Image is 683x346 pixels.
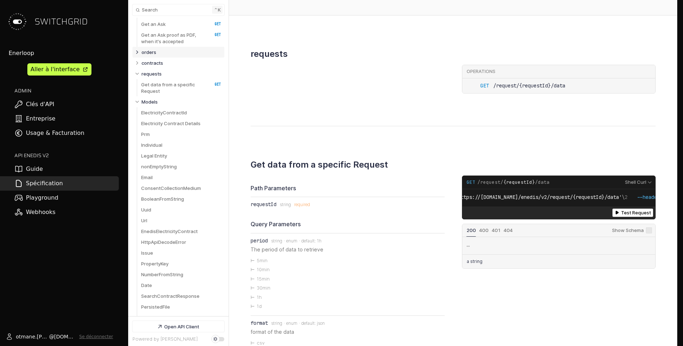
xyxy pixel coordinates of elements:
[35,16,88,27] span: SWITCHGRID
[286,321,297,326] span: enum
[214,7,218,13] span: ⌃
[294,202,310,207] div: required
[455,194,622,200] span: 'https://[DOMAIN_NAME]/enedis/v2/request/{requestId}/data'
[141,291,221,301] a: SearchContractResponse
[251,220,445,228] div: Query Parameters
[141,70,162,77] p: requests
[212,6,223,14] kbd: k
[251,159,388,170] h3: Get data from a specific Request
[141,118,221,129] a: Electricity Contract Details
[128,18,229,316] nav: Table of contents for Api
[467,82,489,90] span: GET
[271,238,282,243] span: string
[612,224,652,237] label: Show Schema
[141,140,221,150] a: Individual
[141,60,163,66] p: contracts
[141,68,221,79] a: requests
[142,7,158,13] span: Search
[141,239,186,245] p: HttpApiDecodeError
[467,82,651,90] a: GET/request/{requestId}/data
[467,179,475,186] span: GET
[207,82,221,87] span: GET
[141,247,221,258] a: Issue
[54,333,76,340] span: [DOMAIN_NAME]
[141,99,158,105] p: Models
[132,336,198,342] a: Powered by [PERSON_NAME]
[467,258,482,265] p: a string
[286,238,297,243] span: enum
[141,312,221,329] a: SearchContractsFromInvoicesResponse
[141,206,151,213] p: Uuid
[141,280,221,291] a: Date
[467,242,469,248] code: …
[141,301,221,312] a: PersistedFile
[141,269,221,280] a: NumberFromString
[280,202,291,207] span: string
[251,49,288,59] h2: requests
[141,29,221,47] a: Get an Ask proof as PDF, when it's accepted GET
[141,131,150,137] p: Prm
[141,237,221,247] a: HttpApiDecodeError
[141,58,221,68] a: contracts
[79,334,113,340] button: Se déconnecter
[467,227,476,233] span: 200
[251,256,445,265] li: 5min
[141,293,199,299] p: SearchContractResponse
[434,194,625,200] span: \
[251,201,277,207] div: requestId
[251,274,445,284] li: 15min
[141,271,183,278] p: NumberFromString
[14,87,119,94] h2: ADMIN
[317,321,325,326] span: json
[141,163,177,170] p: nonEmptyString
[141,217,147,224] p: Url
[31,65,80,74] div: Aller à l'interface
[132,321,224,332] a: Open API Client
[141,79,221,96] a: Get data from a specific Request GET
[141,21,166,27] p: Get an Ask
[621,210,651,215] span: Test Request
[301,321,317,326] div: default:
[492,227,500,233] span: 401
[141,250,153,256] p: Issue
[141,96,221,107] a: Models
[251,320,268,326] div: format
[49,333,54,340] span: @
[141,260,168,267] p: PropertyKey
[141,194,221,204] a: BooleanFromString
[251,246,445,253] p: The period of data to retrieve
[207,22,221,27] span: GET
[16,333,49,340] span: otmane.[PERSON_NAME]
[141,107,221,118] a: ElectricityContractId
[141,47,221,58] a: orders
[251,302,445,311] li: 1d
[213,337,217,341] div: Set dark mode
[27,63,91,76] a: Aller à l'interface
[637,194,660,200] span: --header
[141,32,205,45] p: Get an Ask proof as PDF, when it's accepted
[141,129,221,140] a: Prm
[6,10,29,33] img: Switchgrid Logo
[301,238,317,243] div: default:
[612,209,653,217] button: Test Request
[141,172,221,183] a: Email
[141,226,221,237] a: EnedisElectricityContract
[141,49,156,55] p: orders
[14,152,119,159] h2: API ENEDIS v2
[251,328,445,336] p: format of the data
[317,238,322,243] span: 1h
[207,32,221,37] span: GET
[251,293,445,302] li: 1h
[504,227,513,233] span: 404
[141,81,205,94] p: Get data from a specific Request
[479,227,489,233] span: 400
[462,224,656,269] div: Example Responses
[141,185,201,191] p: ConsentCollectionMedium
[477,179,549,186] span: /request/ /data
[141,183,221,194] a: ConsentCollectionMedium
[141,142,162,148] p: Individual
[493,82,565,90] span: /request/{requestId}/data
[462,78,656,94] ul: requests endpoints
[141,19,221,29] a: Get an Ask GET
[141,174,153,181] p: Email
